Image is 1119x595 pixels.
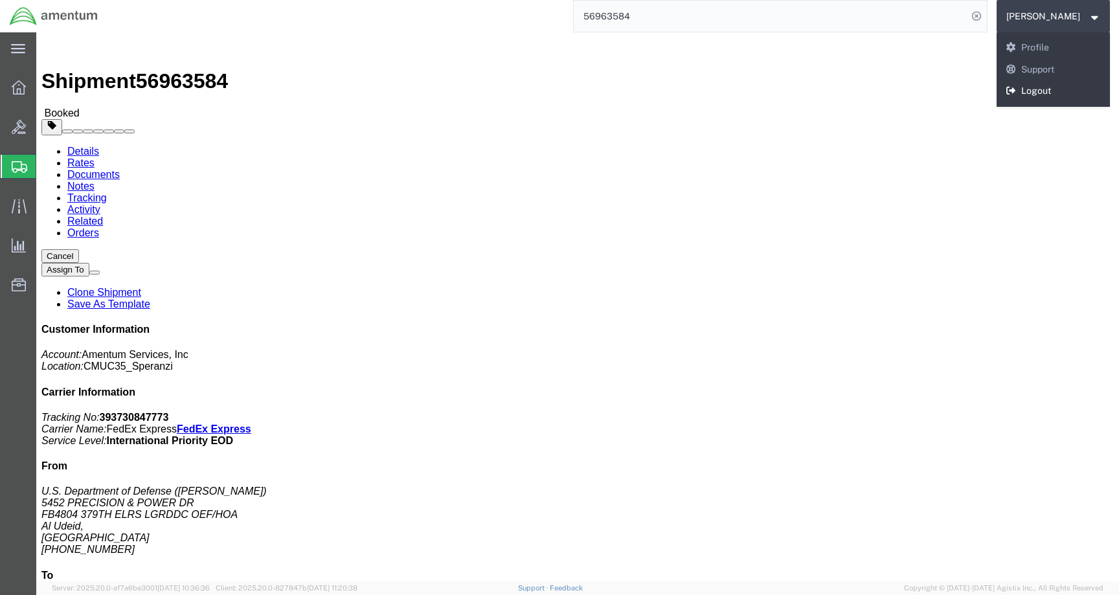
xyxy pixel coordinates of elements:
[9,6,98,26] img: logo
[36,32,1119,581] iframe: FS Legacy Container
[904,583,1103,594] span: Copyright © [DATE]-[DATE] Agistix Inc., All Rights Reserved
[307,584,357,592] span: [DATE] 11:20:38
[574,1,967,32] input: Search for shipment number, reference number
[550,584,583,592] a: Feedback
[997,59,1111,81] a: Support
[518,584,550,592] a: Support
[52,584,210,592] span: Server: 2025.20.0-af7a6be3001
[216,584,357,592] span: Client: 2025.20.0-827847b
[1006,9,1080,23] span: Charles Davis
[997,80,1111,102] a: Logout
[1006,8,1102,24] button: [PERSON_NAME]
[997,37,1111,59] a: Profile
[157,584,210,592] span: [DATE] 10:36:36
